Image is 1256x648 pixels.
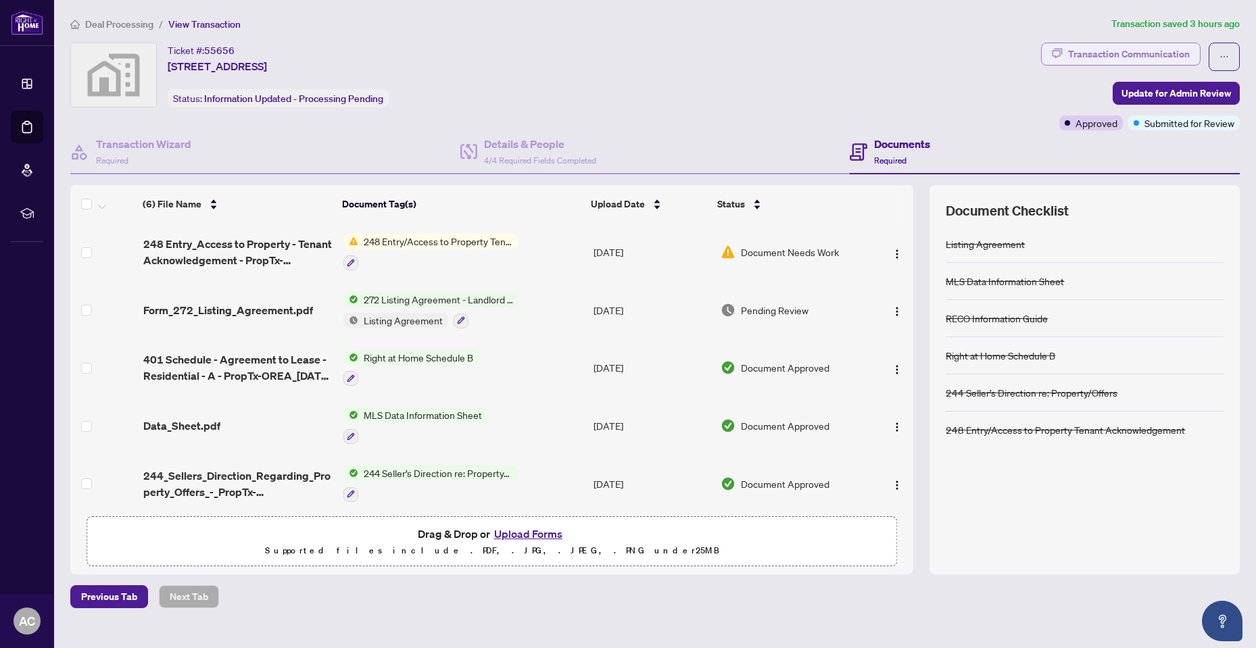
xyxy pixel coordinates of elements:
[721,476,735,491] img: Document Status
[585,185,712,223] th: Upload Date
[358,466,518,480] span: 244 Seller’s Direction re: Property/Offers
[70,585,148,608] button: Previous Tab
[874,155,907,166] span: Required
[490,525,566,543] button: Upload Forms
[1202,601,1242,641] button: Open asap
[588,455,715,513] td: [DATE]
[343,407,358,422] img: Status Icon
[484,136,596,152] h4: Details & People
[358,292,518,307] span: 272 Listing Agreement - Landlord Designated Representation Agreement Authority to Offer for Lease
[358,407,487,422] span: MLS Data Information Sheet
[1111,16,1240,32] article: Transaction saved 3 hours ago
[204,93,383,105] span: Information Updated - Processing Pending
[343,234,518,270] button: Status Icon248 Entry/Access to Property Tenant Acknowledgement
[721,360,735,375] img: Document Status
[168,58,267,74] span: [STREET_ADDRESS]
[343,407,487,444] button: Status IconMLS Data Information Sheet
[70,20,80,29] span: home
[1113,82,1240,105] button: Update for Admin Review
[11,10,43,35] img: logo
[1121,82,1231,104] span: Update for Admin Review
[588,339,715,397] td: [DATE]
[946,311,1048,326] div: RECO Information Guide
[19,612,35,630] span: AC
[143,197,201,211] span: (6) File Name
[946,201,1069,220] span: Document Checklist
[343,292,518,328] button: Status Icon272 Listing Agreement - Landlord Designated Representation Agreement Authority to Offe...
[1144,116,1234,130] span: Submitted for Review
[886,299,908,321] button: Logo
[95,543,888,559] p: Supported files include .PDF, .JPG, .JPEG, .PNG under 25 MB
[588,223,715,281] td: [DATE]
[81,586,137,607] span: Previous Tab
[143,236,333,268] span: 248 Entry_Access to Property - Tenant Acknowledgement - PropTx-OREA_[DATE] 17_29_29.pdf
[1219,52,1229,61] span: ellipsis
[741,418,829,433] span: Document Approved
[1076,116,1117,130] span: Approved
[712,185,866,223] th: Status
[168,18,241,30] span: View Transaction
[946,236,1025,251] div: Listing Agreement
[886,357,908,378] button: Logo
[484,155,596,166] span: 4/4 Required Fields Completed
[946,274,1064,289] div: MLS Data Information Sheet
[892,249,902,259] img: Logo
[343,292,358,307] img: Status Icon
[71,43,156,107] img: svg%3e
[159,16,163,32] li: /
[168,89,389,107] div: Status:
[337,185,585,223] th: Document Tag(s)
[343,466,358,480] img: Status Icon
[143,468,333,500] span: 244_Sellers_Direction_Regarding_Property_Offers_-_PropTx-[PERSON_NAME].pdf
[87,517,896,567] span: Drag & Drop orUpload FormsSupported files include .PDF, .JPG, .JPEG, .PNG under25MB
[143,418,220,434] span: Data_Sheet.pdf
[892,306,902,317] img: Logo
[588,397,715,455] td: [DATE]
[137,185,337,223] th: (6) File Name
[886,415,908,437] button: Logo
[143,302,313,318] span: Form_272_Listing_Agreement.pdf
[343,350,358,365] img: Status Icon
[741,476,829,491] span: Document Approved
[343,313,358,328] img: Status Icon
[168,43,235,58] div: Ticket #:
[721,418,735,433] img: Document Status
[946,385,1117,400] div: 244 Seller’s Direction re: Property/Offers
[946,348,1055,363] div: Right at Home Schedule B
[741,360,829,375] span: Document Approved
[892,364,902,375] img: Logo
[204,45,235,57] span: 55656
[721,245,735,259] img: Document Status
[358,313,448,328] span: Listing Agreement
[591,197,645,211] span: Upload Date
[418,525,566,543] span: Drag & Drop or
[588,281,715,339] td: [DATE]
[874,136,930,152] h4: Documents
[717,197,745,211] span: Status
[886,473,908,495] button: Logo
[85,18,153,30] span: Deal Processing
[343,466,518,502] button: Status Icon244 Seller’s Direction re: Property/Offers
[96,155,128,166] span: Required
[358,234,518,249] span: 248 Entry/Access to Property Tenant Acknowledgement
[946,422,1185,437] div: 248 Entry/Access to Property Tenant Acknowledgement
[343,350,479,387] button: Status IconRight at Home Schedule B
[886,241,908,263] button: Logo
[1068,43,1190,65] div: Transaction Communication
[358,350,479,365] span: Right at Home Schedule B
[1041,43,1201,66] button: Transaction Communication
[741,303,808,318] span: Pending Review
[343,234,358,249] img: Status Icon
[892,480,902,491] img: Logo
[892,422,902,432] img: Logo
[721,303,735,318] img: Document Status
[96,136,191,152] h4: Transaction Wizard
[159,585,219,608] button: Next Tab
[143,351,333,384] span: 401 Schedule - Agreement to Lease - Residential - A - PropTx-OREA_[DATE] 14_05_58.pdf
[741,245,839,259] span: Document Needs Work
